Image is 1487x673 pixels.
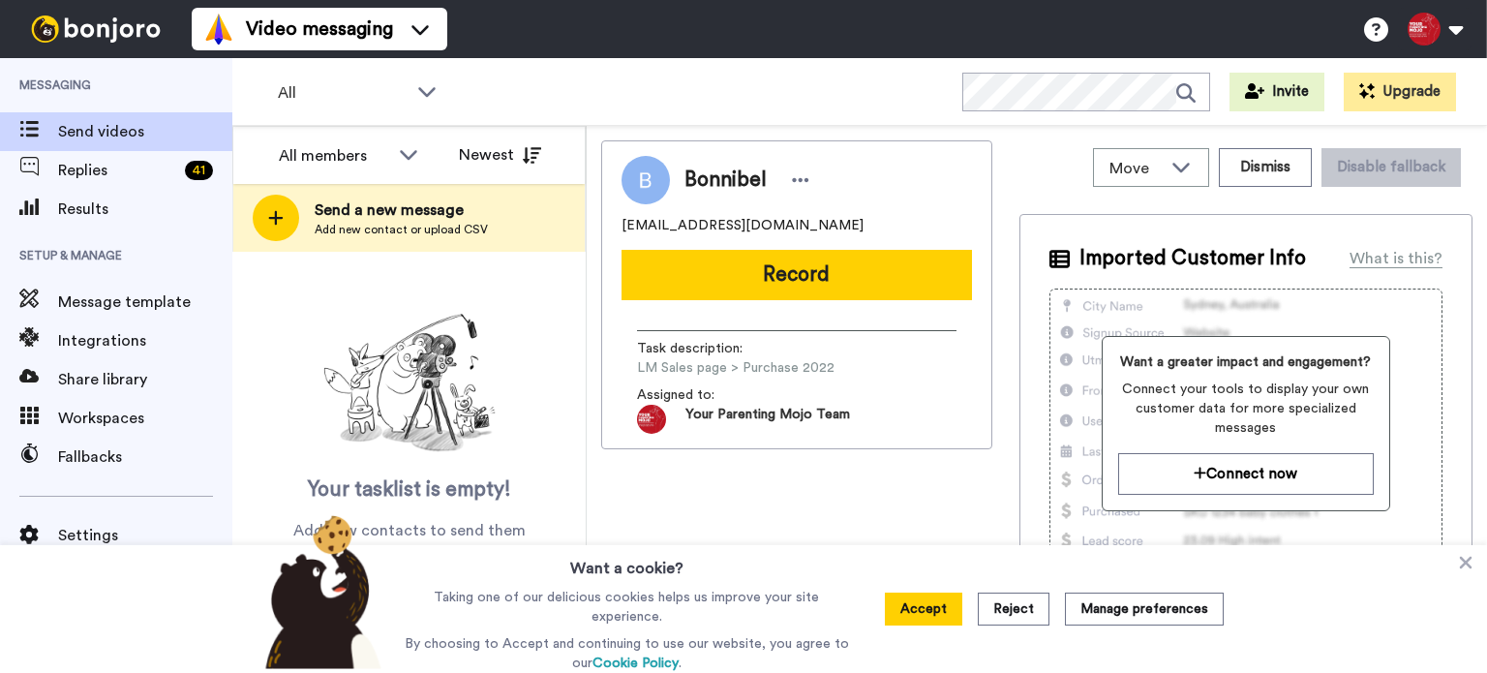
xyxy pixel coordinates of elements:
[1065,593,1224,626] button: Manage preferences
[278,81,408,105] span: All
[637,358,835,378] span: LM Sales page > Purchase 2022
[622,250,972,300] button: Record
[315,199,488,222] span: Send a new message
[58,291,232,314] span: Message template
[1344,73,1456,111] button: Upgrade
[1118,352,1374,372] span: Want a greater impact and engagement?
[622,216,864,235] span: [EMAIL_ADDRESS][DOMAIN_NAME]
[570,545,683,580] h3: Want a cookie?
[1118,380,1374,438] span: Connect your tools to display your own customer data for more specialized messages
[637,405,666,434] img: 579d093b-8ec2-4fdf-8c29-dfd6d8731538-1648402357.jpg
[978,593,1049,626] button: Reject
[58,159,177,182] span: Replies
[1350,247,1442,270] div: What is this?
[185,161,213,180] div: 41
[637,339,773,358] span: Task description :
[444,136,556,174] button: Newest
[58,524,232,547] span: Settings
[261,519,557,566] span: Add new contacts to send them personalised messages
[58,368,232,391] span: Share library
[58,445,232,469] span: Fallbacks
[58,120,232,143] span: Send videos
[1321,148,1461,187] button: Disable fallback
[203,14,234,45] img: vm-color.svg
[592,657,679,670] a: Cookie Policy
[58,329,232,352] span: Integrations
[622,156,670,204] img: Image of Bonnibel
[313,306,506,461] img: ready-set-action.png
[315,222,488,237] span: Add new contact or upload CSV
[1118,453,1374,495] button: Connect now
[279,144,389,168] div: All members
[23,15,168,43] img: bj-logo-header-white.svg
[58,198,232,221] span: Results
[400,588,854,627] p: Taking one of our delicious cookies helps us improve your site experience.
[1219,148,1312,187] button: Dismiss
[685,405,850,434] span: Your Parenting Mojo Team
[308,475,511,505] span: Your tasklist is empty!
[1079,244,1306,273] span: Imported Customer Info
[248,514,391,669] img: bear-with-cookie.png
[1229,73,1324,111] button: Invite
[58,407,232,430] span: Workspaces
[1109,157,1162,180] span: Move
[885,593,962,626] button: Accept
[684,166,767,195] span: Bonnibel
[400,634,854,673] p: By choosing to Accept and continuing to use our website, you agree to our .
[637,385,773,405] span: Assigned to:
[246,15,393,43] span: Video messaging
